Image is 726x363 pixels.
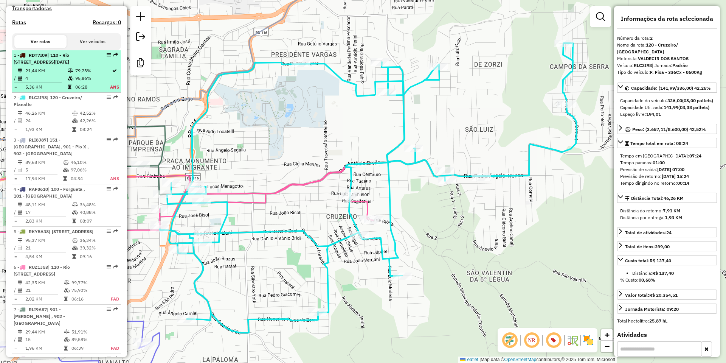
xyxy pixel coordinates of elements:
[649,318,667,324] strong: 25,87 hL
[79,253,118,260] td: 09:16
[601,329,613,341] a: Zoom in
[71,295,102,303] td: 06:16
[68,69,73,73] i: % de utilização do peso
[113,95,118,100] em: Rota exportada
[631,85,711,91] span: Capacidade: (141,99/336,00) 42,26%
[605,330,610,340] span: +
[63,176,67,181] i: Tempo total em rota
[71,336,102,343] td: 89,58%
[544,331,563,349] span: Exibir número da rota
[14,344,17,352] td: =
[617,304,717,314] a: Jornada Motorista: 09:20
[620,166,714,173] div: Previsão de saída:
[25,109,72,117] td: 46,26 KM
[72,111,78,115] i: % de utilização do peso
[14,117,17,125] td: /
[617,241,717,251] a: Total de itens:399,00
[75,83,110,91] td: 06:28
[646,111,661,117] strong: 194,01
[29,52,47,58] span: RDT7I09
[25,344,64,352] td: 1,96 KM
[102,344,119,352] td: FAD
[625,257,671,264] div: Custo total:
[650,69,702,75] strong: F. Fixa - 336Cx - 8600Kg
[620,104,714,111] div: Capacidade Utilizada:
[133,9,148,26] a: Nova sessão e pesquisa
[652,62,688,68] span: | Jornada:
[25,75,67,82] td: 4
[68,85,71,89] i: Tempo total em rota
[25,166,63,174] td: 5
[14,264,70,277] span: 6 -
[25,336,64,343] td: 15
[460,357,478,362] a: Leaflet
[666,230,672,235] strong: 24
[25,244,72,252] td: 21
[14,217,17,225] td: =
[113,265,118,269] em: Rota exportada
[678,104,709,110] strong: (03,38 pallets)
[14,95,82,107] span: 2 -
[617,138,717,148] a: Tempo total em rota: 08:24
[682,98,713,103] strong: (08,00 pallets)
[72,246,78,250] i: % de utilização da cubagem
[18,111,22,115] i: Distância Total
[72,254,76,259] i: Tempo total em rota
[458,357,617,363] div: Map data © contributors,© 2025 TomTom, Microsoft
[25,209,72,216] td: 17
[29,307,47,312] span: RLI9A87
[72,238,78,243] i: % de utilização do peso
[593,9,608,24] a: Exibir filtros
[25,175,63,182] td: 17,94 KM
[14,229,93,234] span: 5 -
[14,244,17,252] td: /
[68,76,73,81] i: % de utilização da cubagem
[79,237,118,244] td: 36,34%
[632,270,714,277] li: Distância:
[64,297,68,301] i: Tempo total em rota
[14,52,69,65] span: 1 -
[25,126,72,133] td: 1,93 KM
[75,75,110,82] td: 95,86%
[18,246,22,250] i: Total de Atividades
[70,166,101,174] td: 97,06%
[64,280,70,285] i: % de utilização do peso
[620,173,714,180] div: Previsão de retorno:
[620,97,714,104] div: Capacidade do veículo:
[667,98,682,103] strong: 336,00
[93,19,121,26] h4: Recargas: 0
[634,62,652,68] strong: RLC3I98
[617,94,717,121] div: Capacidade: (141,99/336,00) 42,26%
[64,337,70,342] i: % de utilização da cubagem
[18,69,22,73] i: Distância Total
[79,126,118,133] td: 08:24
[617,83,717,93] a: Capacidade: (141,99/336,00) 42,26%
[617,42,678,55] strong: 120 - Cruzeiro/ [GEOGRAPHIC_DATA]
[25,253,72,260] td: 4,54 KM
[18,288,22,293] i: Total de Atividades
[29,229,49,234] span: RKY5A38
[113,137,118,142] em: Rota exportada
[14,175,17,182] td: =
[25,201,72,209] td: 48,11 KM
[72,118,78,123] i: % de utilização da cubagem
[625,306,679,313] div: Jornada Motorista: 09:20
[582,334,594,346] img: Exibir/Ocultar setores
[18,337,22,342] i: Total de Atividades
[102,295,119,303] td: FAD
[25,295,64,303] td: 2,02 KM
[133,55,148,72] a: Criar modelo
[107,53,111,57] em: Opções
[18,238,22,243] i: Distância Total
[14,83,17,91] td: =
[71,328,102,336] td: 51,91%
[617,204,717,224] div: Distância Total:46,26 KM
[14,253,17,260] td: =
[18,168,22,172] i: Total de Atividades
[79,244,118,252] td: 39,32%
[652,270,674,276] strong: R$ 137,40
[25,279,64,287] td: 42,35 KM
[620,111,714,118] div: Espaço livre:
[112,69,117,73] i: Rota otimizada
[617,124,717,134] a: Peso: (3.657,11/8.600,00) 42,52%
